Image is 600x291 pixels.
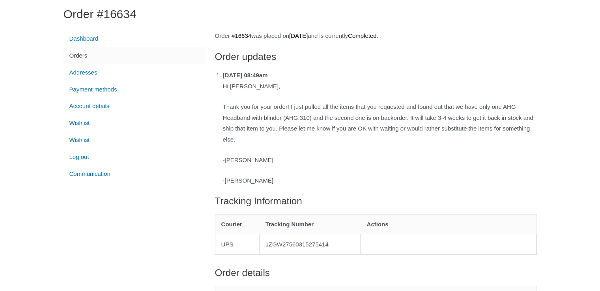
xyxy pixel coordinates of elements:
[64,81,206,98] a: Payment methods
[221,221,242,228] span: Courier
[64,148,206,165] a: Log out
[215,267,537,279] h2: Order details
[64,132,206,149] a: Wishlist
[215,195,537,207] h2: Tracking Information
[223,101,537,145] p: Thank you for your order! I just pulled all the items that you requested and found out that we ha...
[215,50,537,63] h2: Order updates
[64,30,206,183] nav: Account pages
[215,234,260,254] td: UPS
[223,175,537,186] p: -[PERSON_NAME]
[64,165,206,182] a: Communication
[260,234,361,254] td: 1ZGW27560315275414
[348,32,377,39] mark: Completed
[64,47,206,64] a: Orders
[265,221,314,228] span: Tracking Number
[289,32,308,39] mark: [DATE]
[64,7,537,21] h1: Order #16634
[223,155,537,166] p: -[PERSON_NAME]
[223,70,537,81] p: [DATE] 08:49am
[64,98,206,115] a: Account details
[361,215,536,234] th: Actions
[64,115,206,132] a: Wishlist
[215,30,537,41] p: Order # was placed on and is currently .
[235,32,251,39] mark: 16634
[64,30,206,47] a: Dashboard
[64,64,206,81] a: Addresses
[223,81,537,92] p: Hi [PERSON_NAME],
